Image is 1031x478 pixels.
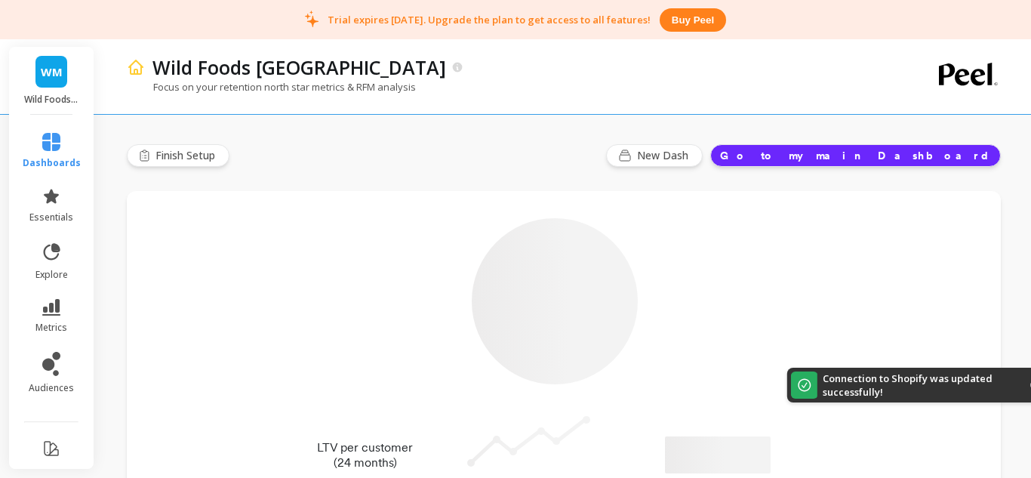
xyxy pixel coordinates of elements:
[155,148,220,163] span: Finish Setup
[127,80,416,94] p: Focus on your retention north star metrics & RFM analysis
[294,440,435,470] p: LTV per customer (24 months)
[152,54,446,80] p: Wild Foods Mexico
[29,382,74,394] span: audiences
[41,63,63,81] span: WM
[24,94,79,106] p: Wild Foods Mexico
[328,13,651,26] p: Trial expires [DATE]. Upgrade the plan to get access to all features!
[710,144,1001,167] button: Go to my main Dashboard
[606,144,703,167] button: New Dash
[127,144,229,167] button: Finish Setup
[23,157,81,169] span: dashboards
[35,269,68,281] span: explore
[660,8,726,32] button: Buy peel
[787,372,972,399] p: Connection to Shopify was updated successfully!
[35,322,67,334] span: metrics
[29,211,73,224] span: essentials
[127,58,145,76] img: header icon
[637,148,693,163] span: New Dash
